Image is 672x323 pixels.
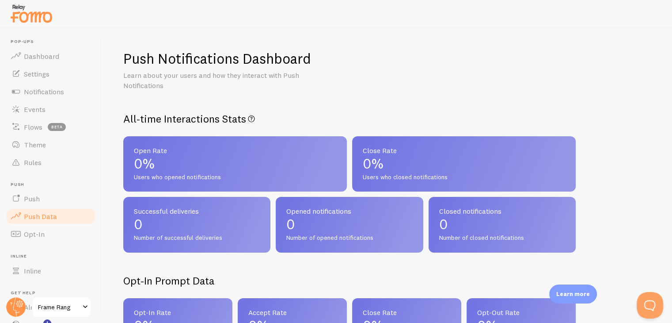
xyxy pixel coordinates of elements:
span: Closed notifications [439,208,565,215]
span: Push [11,182,96,188]
a: Theme [5,136,96,154]
span: Inline [24,266,41,275]
div: Learn more [549,285,597,304]
span: Opt-In [24,230,45,238]
a: Rules [5,154,96,171]
span: Pop-ups [11,39,96,45]
span: Close Rate [363,309,451,316]
span: Users who opened notifications [134,173,336,181]
p: 0 [286,217,412,231]
iframe: Help Scout Beacon - Open [637,292,663,319]
a: Settings [5,65,96,83]
p: 0% [134,157,336,171]
a: Inline [5,262,96,280]
span: Dashboard [24,52,59,61]
img: fomo-relay-logo-orange.svg [9,2,53,25]
p: 0% [363,157,565,171]
span: Close Rate [363,147,565,154]
a: Push [5,190,96,208]
span: Frame Rang [38,302,80,312]
span: Number of successful deliveries [134,234,260,242]
a: Dashboard [5,47,96,65]
span: Opt-In Rate [134,309,222,316]
span: beta [48,123,66,131]
span: Rules [24,158,42,167]
span: Get Help [11,290,96,296]
a: Events [5,100,96,118]
span: Push [24,194,40,203]
h2: All-time Interactions Stats [123,112,576,126]
a: Opt-In [5,225,96,243]
span: Push Data [24,212,57,221]
span: Number of closed notifications [439,234,565,242]
span: Opt-Out Rate [477,309,565,316]
span: Inline [11,254,96,259]
span: Successful deliveries [134,208,260,215]
span: Open Rate [134,147,336,154]
p: 0 [134,217,260,231]
span: Opened notifications [286,208,412,215]
span: Notifications [24,87,64,96]
span: Accept Rate [248,309,336,316]
span: Flows [24,123,42,131]
a: Notifications [5,83,96,100]
span: Events [24,105,46,114]
a: Frame Rang [32,296,91,318]
span: Theme [24,140,46,149]
span: Settings [24,69,49,78]
p: Learn about your users and how they interact with Push Notifications [123,70,335,91]
h2: Opt-In Prompt Data [123,274,576,288]
p: 0 [439,217,565,231]
span: Users who closed notifications [363,173,565,181]
span: Number of opened notifications [286,234,412,242]
h1: Push Notifications Dashboard [123,50,311,68]
a: Flows beta [5,118,96,136]
a: Push Data [5,208,96,225]
p: Learn more [556,290,590,298]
